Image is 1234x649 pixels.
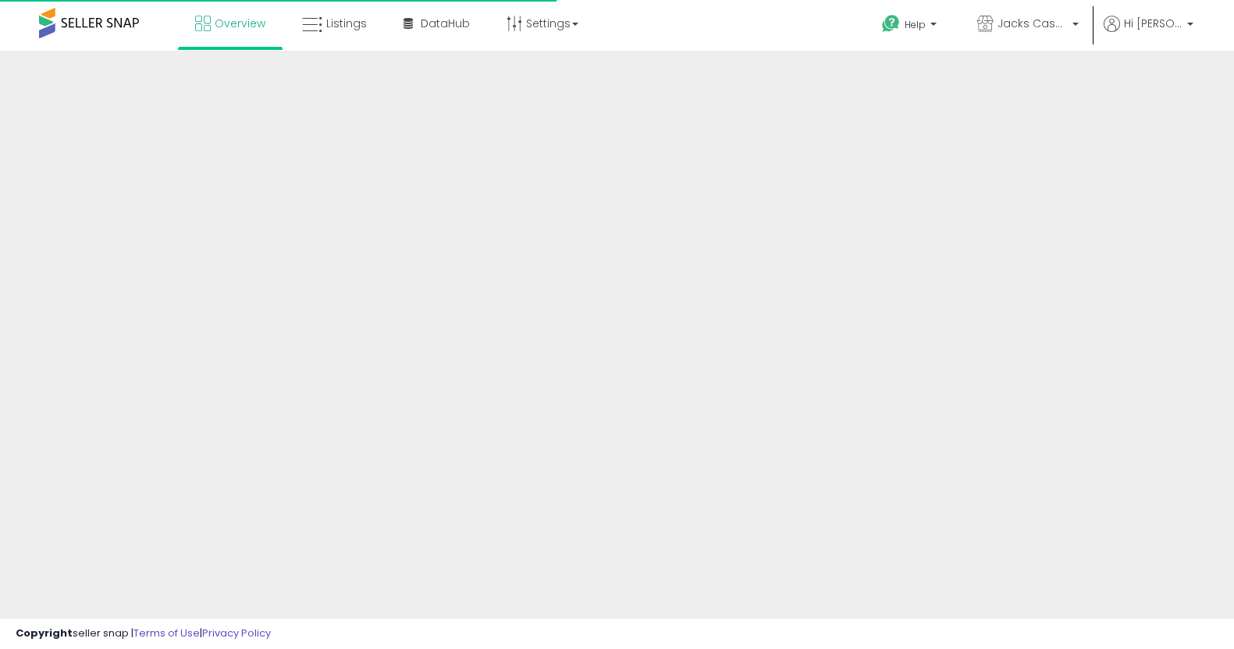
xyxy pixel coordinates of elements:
span: Hi [PERSON_NAME] [1124,16,1182,31]
span: Help [905,18,926,31]
span: Overview [215,16,265,31]
div: seller snap | | [16,626,271,641]
a: Hi [PERSON_NAME] [1104,16,1193,51]
a: Terms of Use [133,626,200,640]
a: Help [869,2,952,51]
span: DataHub [421,16,470,31]
span: Listings [326,16,367,31]
i: Get Help [881,14,901,34]
a: Privacy Policy [202,626,271,640]
strong: Copyright [16,626,73,640]
span: Jacks Cases & [PERSON_NAME]'s Closet [998,16,1068,31]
